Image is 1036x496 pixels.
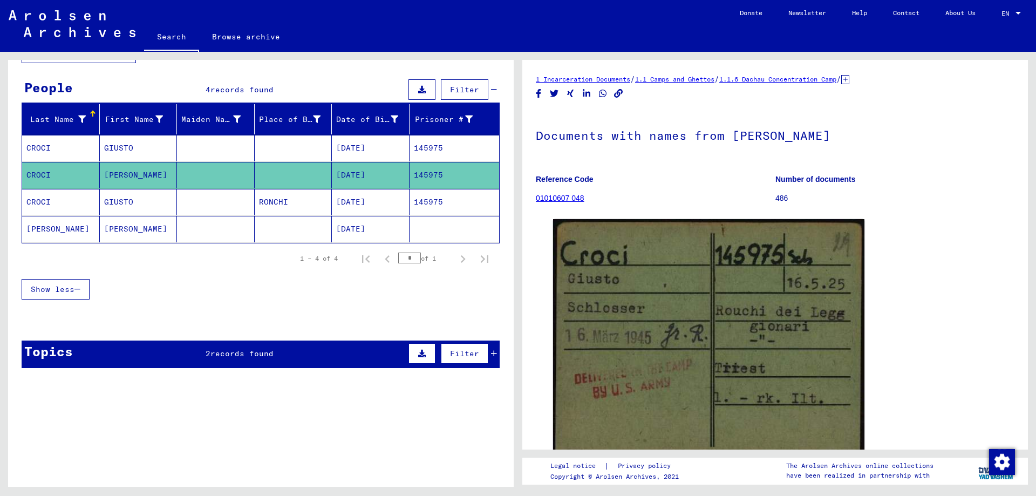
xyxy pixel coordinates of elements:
[714,74,719,84] span: /
[398,253,452,263] div: of 1
[26,114,86,125] div: Last Name
[104,111,177,128] div: First Name
[100,135,178,161] mat-cell: GIUSTO
[441,343,488,364] button: Filter
[332,104,410,134] mat-header-cell: Date of Birth
[206,85,210,94] span: 4
[550,460,684,472] div: |
[100,189,178,215] mat-cell: GIUSTO
[22,135,100,161] mat-cell: CROCI
[474,248,495,269] button: Last page
[144,24,199,52] a: Search
[210,85,274,94] span: records found
[255,189,332,215] mat-cell: RONCHI
[786,471,933,480] p: have been realized in partnership with
[536,111,1014,158] h1: Documents with names from [PERSON_NAME]
[553,219,864,460] img: 001.jpg
[22,162,100,188] mat-cell: CROCI
[377,248,398,269] button: Previous page
[450,349,479,358] span: Filter
[533,87,544,100] button: Share on Facebook
[635,75,714,83] a: 1.1 Camps and Ghettos
[441,79,488,100] button: Filter
[100,104,178,134] mat-header-cell: First Name
[332,135,410,161] mat-cell: [DATE]
[550,460,604,472] a: Legal notice
[609,460,684,472] a: Privacy policy
[613,87,624,100] button: Copy link
[536,175,594,184] b: Reference Code
[300,254,338,263] div: 1 – 4 of 4
[210,349,274,358] span: records found
[565,87,576,100] button: Share on Xing
[181,114,241,125] div: Maiden Name
[976,457,1017,484] img: yv_logo.png
[206,349,210,358] span: 2
[332,189,410,215] mat-cell: [DATE]
[719,75,836,83] a: 1.1.6 Dachau Concentration Camp
[786,461,933,471] p: The Arolsen Archives online collections
[630,74,635,84] span: /
[22,216,100,242] mat-cell: [PERSON_NAME]
[9,10,135,37] img: Arolsen_neg.svg
[775,175,856,184] b: Number of documents
[536,75,630,83] a: 1 Incarceration Documents
[332,216,410,242] mat-cell: [DATE]
[100,162,178,188] mat-cell: [PERSON_NAME]
[355,248,377,269] button: First page
[22,189,100,215] mat-cell: CROCI
[550,472,684,481] p: Copyright © Arolsen Archives, 2021
[336,114,398,125] div: Date of Birth
[24,342,73,361] div: Topics
[775,193,1014,204] p: 486
[332,162,410,188] mat-cell: [DATE]
[536,194,584,202] a: 01010607 048
[1001,10,1013,17] span: EN
[414,111,487,128] div: Prisoner #
[410,162,500,188] mat-cell: 145975
[22,279,90,300] button: Show less
[181,111,254,128] div: Maiden Name
[336,111,412,128] div: Date of Birth
[450,85,479,94] span: Filter
[410,135,500,161] mat-cell: 145975
[26,111,99,128] div: Last Name
[836,74,841,84] span: /
[22,104,100,134] mat-header-cell: Last Name
[199,24,293,50] a: Browse archive
[255,104,332,134] mat-header-cell: Place of Birth
[452,248,474,269] button: Next page
[100,216,178,242] mat-cell: [PERSON_NAME]
[104,114,163,125] div: First Name
[597,87,609,100] button: Share on WhatsApp
[31,284,74,294] span: Show less
[581,87,592,100] button: Share on LinkedIn
[989,449,1015,475] img: Change consent
[177,104,255,134] mat-header-cell: Maiden Name
[410,189,500,215] mat-cell: 145975
[259,111,335,128] div: Place of Birth
[259,114,321,125] div: Place of Birth
[410,104,500,134] mat-header-cell: Prisoner #
[549,87,560,100] button: Share on Twitter
[414,114,473,125] div: Prisoner #
[24,78,73,97] div: People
